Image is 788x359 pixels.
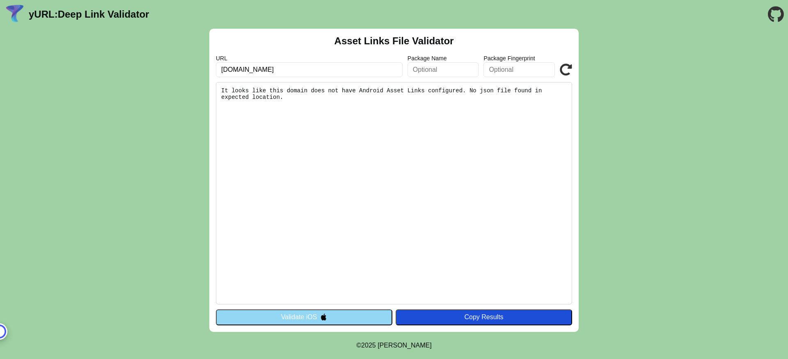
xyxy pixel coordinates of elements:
[483,55,555,62] label: Package Fingerprint
[320,313,327,320] img: appleIcon.svg
[216,55,403,62] label: URL
[216,62,403,77] input: Required
[356,332,431,359] footer: ©
[400,313,568,321] div: Copy Results
[408,62,479,77] input: Optional
[334,35,454,47] h2: Asset Links File Validator
[408,55,479,62] label: Package Name
[4,4,25,25] img: yURL Logo
[216,82,572,304] pre: It looks like this domain does not have Android Asset Links configured. No json file found in exp...
[361,342,376,349] span: 2025
[396,309,572,325] button: Copy Results
[483,62,555,77] input: Optional
[216,309,392,325] button: Validate iOS
[29,9,149,20] a: yURL:Deep Link Validator
[378,342,432,349] a: Michael Ibragimchayev's Personal Site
